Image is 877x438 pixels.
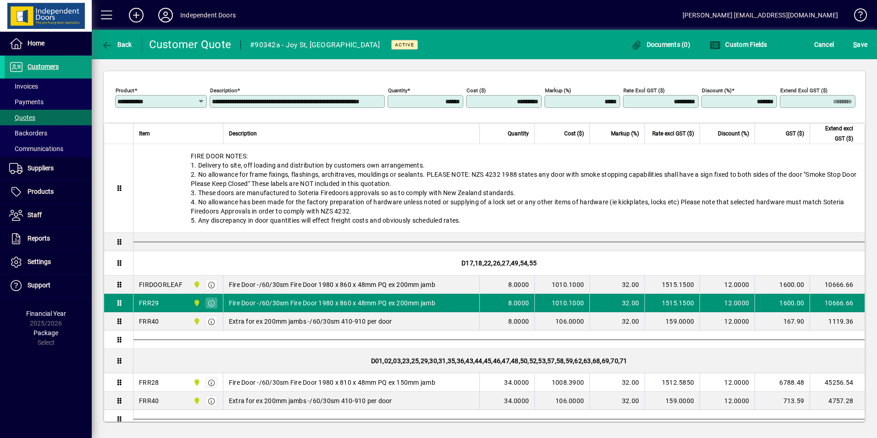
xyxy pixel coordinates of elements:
[5,227,92,250] a: Reports
[151,7,180,23] button: Profile
[139,317,159,326] div: FRR40
[139,129,150,139] span: Item
[589,373,644,392] td: 32.00
[710,41,767,48] span: Custom Fields
[133,349,865,373] div: D01,02,03,23,25,29,30,31,35,36,43,44,45,46,47,48,50,52,53,57,58,59,62,63,68,69,70,71
[534,373,589,392] td: 1008.3900
[133,251,865,275] div: D17,18,22,26,27,49,54,55
[508,129,529,139] span: Quantity
[139,298,159,308] div: FRR29
[28,235,50,242] span: Reports
[180,8,236,22] div: Independent Doors
[191,316,201,326] span: Timaru
[388,87,407,94] mat-label: Quantity
[652,129,694,139] span: Rate excl GST ($)
[9,83,38,90] span: Invoices
[650,298,694,308] div: 1515.1500
[504,396,529,405] span: 34.0000
[508,317,529,326] span: 8.0000
[812,36,837,53] button: Cancel
[28,63,59,70] span: Customers
[28,164,54,172] span: Suppliers
[508,280,529,289] span: 8.0000
[28,258,51,265] span: Settings
[650,396,694,405] div: 159.0000
[707,36,770,53] button: Custom Fields
[250,38,380,52] div: #90342a - Joy St, [GEOGRAPHIC_DATA]
[5,141,92,157] a: Communications
[810,312,865,331] td: 1119.36
[229,129,257,139] span: Description
[5,157,92,180] a: Suppliers
[683,8,838,22] div: [PERSON_NAME] [EMAIL_ADDRESS][DOMAIN_NAME]
[5,180,92,203] a: Products
[229,280,435,289] span: Fire Door -/60/30sm Fire Door 1980 x 860 x 48mm PQ ex 200mm jamb
[33,329,58,337] span: Package
[229,317,392,326] span: Extra for ex 200mm jambs -/60/30sm 410-910 per door
[28,188,54,195] span: Products
[466,87,486,94] mat-label: Cost ($)
[589,312,644,331] td: 32.00
[149,37,232,52] div: Customer Quote
[810,373,865,392] td: 45256.54
[810,294,865,312] td: 10666.66
[229,298,435,308] span: Fire Door -/60/30sm Fire Door 1980 x 860 x 48mm PQ ex 200mm jamb
[755,294,810,312] td: 1600.00
[814,37,834,52] span: Cancel
[5,32,92,55] a: Home
[210,87,237,94] mat-label: Description
[718,129,749,139] span: Discount (%)
[534,294,589,312] td: 1010.1000
[699,275,755,294] td: 12.0000
[133,144,865,232] div: FIRE DOOR NOTES: 1. Delivery to site, off loading and distribution by customers own arrangements....
[545,87,571,94] mat-label: Markup (%)
[5,110,92,125] a: Quotes
[508,298,529,308] span: 8.0000
[5,125,92,141] a: Backorders
[650,317,694,326] div: 159.0000
[9,114,35,121] span: Quotes
[534,275,589,294] td: 1010.1000
[9,145,63,152] span: Communications
[702,87,732,94] mat-label: Discount (%)
[755,373,810,392] td: 6788.48
[628,36,693,53] button: Documents (0)
[5,79,92,94] a: Invoices
[589,392,644,410] td: 32.00
[786,129,804,139] span: GST ($)
[851,36,870,53] button: Save
[755,312,810,331] td: 167.90
[229,396,392,405] span: Extra for ex 200mm jambs -/60/30sm 410-910 per door
[504,378,529,387] span: 34.0000
[191,377,201,387] span: Timaru
[101,41,132,48] span: Back
[650,280,694,289] div: 1515.1500
[139,280,183,289] div: FIRDOORLEAF
[122,7,151,23] button: Add
[534,312,589,331] td: 106.0000
[650,378,694,387] div: 1512.5850
[631,41,690,48] span: Documents (0)
[699,373,755,392] td: 12.0000
[92,36,142,53] app-page-header-button: Back
[139,396,159,405] div: FRR40
[191,396,201,406] span: Timaru
[816,124,853,144] span: Extend excl GST ($)
[5,94,92,110] a: Payments
[191,298,201,308] span: Timaru
[847,2,866,32] a: Knowledge Base
[853,41,857,48] span: S
[9,129,47,137] span: Backorders
[191,280,201,290] span: Timaru
[229,378,435,387] span: Fire Door -/60/30sm Fire Door 1980 x 810 x 48mm PQ ex 150mm jamb
[534,392,589,410] td: 106.0000
[116,87,134,94] mat-label: Product
[589,294,644,312] td: 32.00
[755,392,810,410] td: 713.59
[28,281,50,289] span: Support
[564,129,584,139] span: Cost ($)
[28,211,42,219] span: Staff
[810,392,865,410] td: 4757.28
[755,275,810,294] td: 1600.00
[623,87,665,94] mat-label: Rate excl GST ($)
